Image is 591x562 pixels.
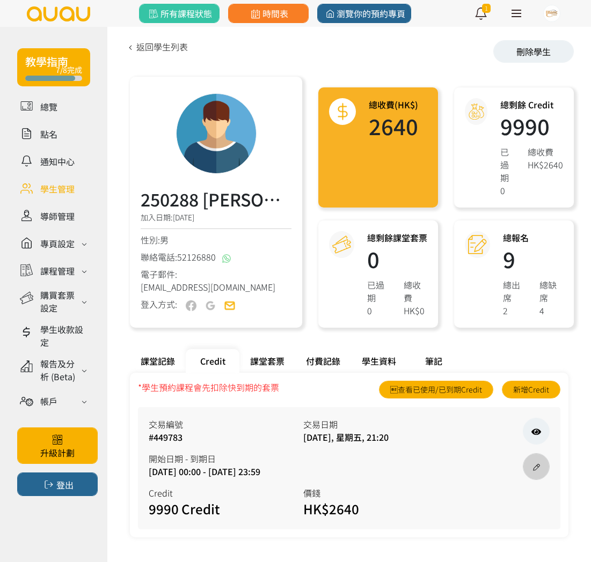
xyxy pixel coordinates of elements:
[186,300,196,311] img: user-fb-off.png
[404,304,427,317] div: HK$0
[303,486,359,499] div: 價錢
[149,499,220,519] div: 9990 Credit
[149,486,220,499] div: Credit
[249,7,288,20] span: 時間表
[141,212,291,229] div: 加入日期:
[138,381,279,398] div: *學生預約課程會先扣除快到期的套票
[149,465,550,478] div: [DATE] 00:00 - [DATE] 23:59
[173,212,194,223] span: [DATE]
[367,304,391,317] div: 0
[224,300,235,311] img: user-email-on.png
[404,278,427,304] div: 總收費
[500,98,563,111] h3: 總剩餘 Credit
[295,349,351,373] div: 付費記錄
[186,349,239,373] div: Credit
[303,418,389,431] div: 交易日期
[333,102,352,121] img: total@2x.png
[149,452,550,465] div: 開始日期 - 到期日
[539,304,563,317] div: 4
[222,254,231,263] img: whatsapp@2x.png
[239,349,295,373] div: 課堂套票
[141,280,275,293] span: [EMAIL_ADDRESS][DOMAIN_NAME]
[139,4,220,23] a: 所有課程狀態
[141,233,291,246] div: 性別:
[493,40,574,63] div: 刪除學生
[332,235,351,254] img: courseCredit@2x.png
[351,349,407,373] div: 學生資料
[177,250,216,263] span: 52126880
[130,349,186,373] div: 課堂記錄
[467,102,486,121] img: credit@2x.png
[17,427,98,464] a: 升級計劃
[125,40,188,53] a: 返回學生列表
[369,115,418,137] h1: 2640
[149,431,183,443] div: #449783
[503,231,563,244] h3: 總報名
[528,158,563,171] div: HK$2640
[367,278,391,304] div: 已過期
[141,186,291,212] h3: 250288 [PERSON_NAME] [PERSON_NAME]
[367,248,427,270] h1: 0
[528,145,563,158] div: 總收費
[379,381,493,398] a: 查看已使用/已到期Credit
[468,235,487,254] img: attendance@2x.png
[40,264,75,277] div: 課程管理
[482,4,491,13] span: 1
[303,499,359,519] div: HK$2640
[17,472,98,496] button: 登出
[26,6,91,21] img: logo.svg
[369,98,418,111] h3: 總收費(HK$)
[228,4,309,23] a: 時間表
[503,248,563,270] h1: 9
[502,381,560,398] a: 新增Credit
[141,298,177,311] div: 登入方式:
[40,289,78,314] div: 購買套票設定
[500,184,515,197] div: 0
[160,233,169,246] span: 男
[500,115,563,137] h1: 9990
[317,4,411,23] a: 瀏覽你的預約專頁
[303,431,389,443] div: [DATE], 星期五, 21:20
[407,349,461,373] div: 筆記
[40,237,75,250] div: 專頁設定
[503,278,527,304] div: 總出席
[149,418,183,431] div: 交易編號
[503,304,527,317] div: 2
[367,231,427,244] h3: 總剩餘課堂套票
[323,7,405,20] span: 瀏覽你的預約專頁
[147,7,211,20] span: 所有課程狀態
[500,145,515,184] div: 已過期
[40,395,57,408] div: 帳戶
[141,268,291,293] div: 電子郵件:
[539,278,563,304] div: 總缺席
[141,250,291,263] div: 聯絡電話:
[205,300,216,311] img: user-google-off.png
[40,357,78,383] div: 報告及分析 (Beta)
